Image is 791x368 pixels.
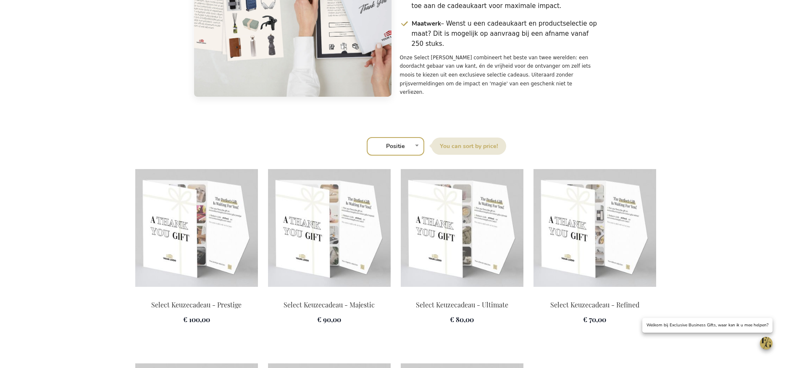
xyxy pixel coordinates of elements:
[400,53,597,97] p: Onze Select [PERSON_NAME] combineert het beste van twee werelden: een doordacht gebaar van uw kan...
[135,169,258,294] a: Prestige
[533,169,656,294] a: Select Gift Voucher - Refined
[583,315,606,324] span: € 70,00
[412,19,597,49] span: – Wenst u een cadeaukaart en productselectie op maat? Dit is mogelijk op aanvraag bij een afname ...
[401,169,523,287] img: Ultimate
[317,315,341,324] span: € 90,00
[135,169,258,287] img: Prestige
[268,169,391,287] img: Select Gift Voucher - Majestic
[416,300,508,309] a: Select Keuzecadeau - Ultimate
[550,300,639,309] a: Select Keuzecadeau - Refined
[450,315,474,324] span: € 80,00
[284,300,375,309] a: Select Keuzecadeau - Majestic
[401,169,523,294] a: Ultimate
[151,300,242,309] a: Select Keuzecadeau - Prestige
[412,19,441,28] strong: Maatwerk
[183,315,210,324] span: € 100,00
[533,169,656,287] img: Select Gift Voucher - Refined
[268,169,391,294] a: Select Gift Voucher - Majestic
[431,138,506,155] label: Sorteer op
